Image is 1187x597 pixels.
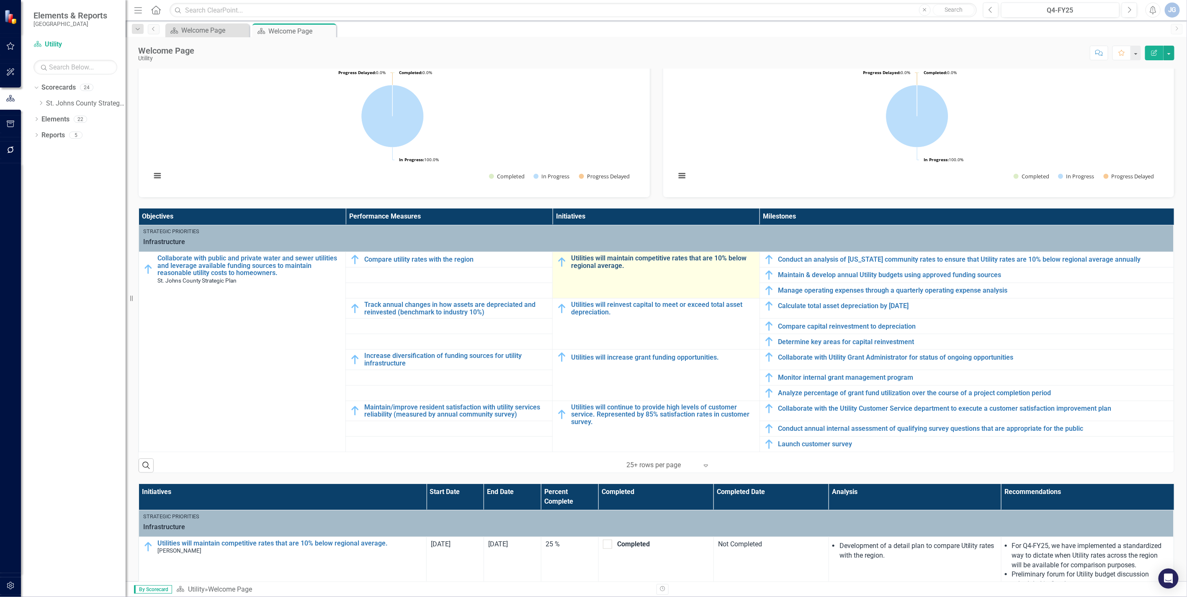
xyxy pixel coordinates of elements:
a: Utilities will maintain competitive rates that are 10% below regional average. [157,540,422,547]
text: Progress Delayed [587,172,630,180]
text: 0.0% [863,69,910,75]
a: Collaborate with public and private water and sewer utilities and leverage available funding sour... [157,255,341,277]
div: 25 % [546,540,594,549]
text: 0.0% [924,69,957,75]
a: Utilities will increase grant funding opportunities. [571,354,755,361]
span: Elements & Reports [33,10,107,21]
button: Show In Progress [1058,173,1094,180]
img: In Progress [350,355,360,365]
a: Maintain/improve resident satisfaction with utility services reliability (measured by annual comm... [364,404,548,418]
a: Analyze percentage of grant fund utilization over the course of a project completion period [778,389,1169,397]
a: Compare capital reinvestment to depreciation [778,323,1169,330]
div: » [176,585,650,594]
div: Chart. Highcharts interactive chart. [147,63,641,189]
div: Utility [138,55,194,62]
td: Double-Click to Edit Right Click for Context Menu [760,268,1174,283]
a: Determine key areas for capital reinvestment [778,338,1169,346]
a: Utility [188,585,205,593]
button: Show Progress Delayed [579,173,631,180]
td: Double-Click to Edit Right Click for Context Menu [760,298,1174,319]
td: Double-Click to Edit Right Click for Context Menu [760,370,1174,385]
button: Show In Progress [533,173,569,180]
span: [DATE] [431,540,451,548]
img: In Progress [764,301,774,311]
img: In Progress [764,286,774,296]
a: Utilities will reinvest capital to meet or exceed total asset depreciation. [571,301,755,316]
img: In Progress [764,404,774,414]
a: Welcome Page [167,25,247,36]
button: Show Completed [489,173,524,180]
a: Utilities will continue to provide high levels of customer service. Represented by 85% satisfacti... [571,404,755,426]
text: In Progress [1066,172,1094,180]
td: Double-Click to Edit Right Click for Context Menu [760,319,1174,334]
a: Utilities will maintain competitive rates that are 10% below regional average. [571,255,755,269]
div: Welcome Page [138,46,194,55]
tspan: Progress Delayed: [863,69,901,75]
a: Increase diversification of funding sources for utility infrastructure [364,352,548,367]
text: 100.0% [924,157,963,162]
path: In Progress, 4. [361,85,424,147]
img: In Progress [557,352,567,362]
a: Maintain & develop annual Utility budgets using approved funding sources [778,271,1169,279]
img: In Progress [143,264,153,274]
input: Search ClearPoint... [170,3,976,18]
button: Show Completed [1014,173,1049,180]
a: Track annual changes in how assets are depreciated and reinvested (benchmark to industry 10%) [364,301,548,316]
text: 100.0% [399,157,439,162]
tspan: Completed: [924,69,947,75]
div: Open Intercom Messenger [1159,569,1179,589]
img: In Progress [764,321,774,331]
small: [GEOGRAPHIC_DATA] [33,21,107,27]
a: Launch customer survey [778,440,1169,448]
button: Search [933,4,975,16]
li: Development of a detail plan to compare Utility rates with the region. [839,541,997,561]
img: In Progress [350,255,360,265]
svg: Interactive chart [672,63,1163,189]
td: Double-Click to Edit Right Click for Context Menu [553,252,760,298]
td: Double-Click to Edit Right Click for Context Menu [553,401,760,452]
td: Double-Click to Edit Right Click for Context Menu [760,401,1174,421]
td: Double-Click to Edit Right Click for Context Menu [760,283,1174,298]
tspan: In Progress: [399,157,424,162]
button: JG [1165,3,1180,18]
a: Conduct an analysis of [US_STATE] community rates to ensure that Utility rates are 10% below regi... [778,256,1169,263]
button: Show Progress Delayed [1104,173,1155,180]
a: Utility [33,40,117,49]
svg: Interactive chart [147,63,638,189]
img: In Progress [764,424,774,434]
div: Strategic Priorities [143,228,1169,235]
button: View chart menu, Chart [676,170,687,181]
div: 5 [69,131,82,139]
td: Double-Click to Edit Right Click for Context Menu [553,298,760,350]
a: Reports [41,131,65,140]
button: Q4-FY25 [1001,3,1120,18]
span: [DATE] [488,540,508,548]
td: Double-Click to Edit Right Click for Context Menu [346,298,553,319]
tspan: Completed: [399,69,422,75]
img: In Progress [764,270,774,280]
img: In Progress [764,388,774,398]
img: In Progress [350,304,360,314]
img: In Progress [557,257,567,267]
a: St. Johns County Strategic Plan [46,99,126,108]
img: In Progress [350,406,360,416]
a: Manage operating expenses through a quarterly operating expense analysis [778,287,1169,294]
a: Collaborate with the Utility Customer Service department to execute a customer satisfaction impro... [778,405,1169,412]
a: Monitor internal grant management program [778,374,1169,381]
img: In Progress [557,304,567,314]
path: In Progress, 12. [886,85,948,147]
div: 22 [74,116,87,123]
td: Double-Click to Edit Right Click for Context Menu [760,436,1174,452]
tspan: Progress Delayed: [338,69,376,75]
tspan: In Progress: [924,157,949,162]
div: Not Completed [718,540,824,549]
li: Preliminary forum for Utility budget discussion scheduled in October. [1012,570,1169,589]
text: Completed [497,172,525,180]
div: Welcome Page [181,25,247,36]
text: 0.0% [399,69,432,75]
div: 24 [80,84,93,91]
img: In Progress [764,255,774,265]
text: Completed [1022,172,1049,180]
span: St. Johns County Strategic Plan [157,277,237,284]
img: In Progress [764,439,774,449]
